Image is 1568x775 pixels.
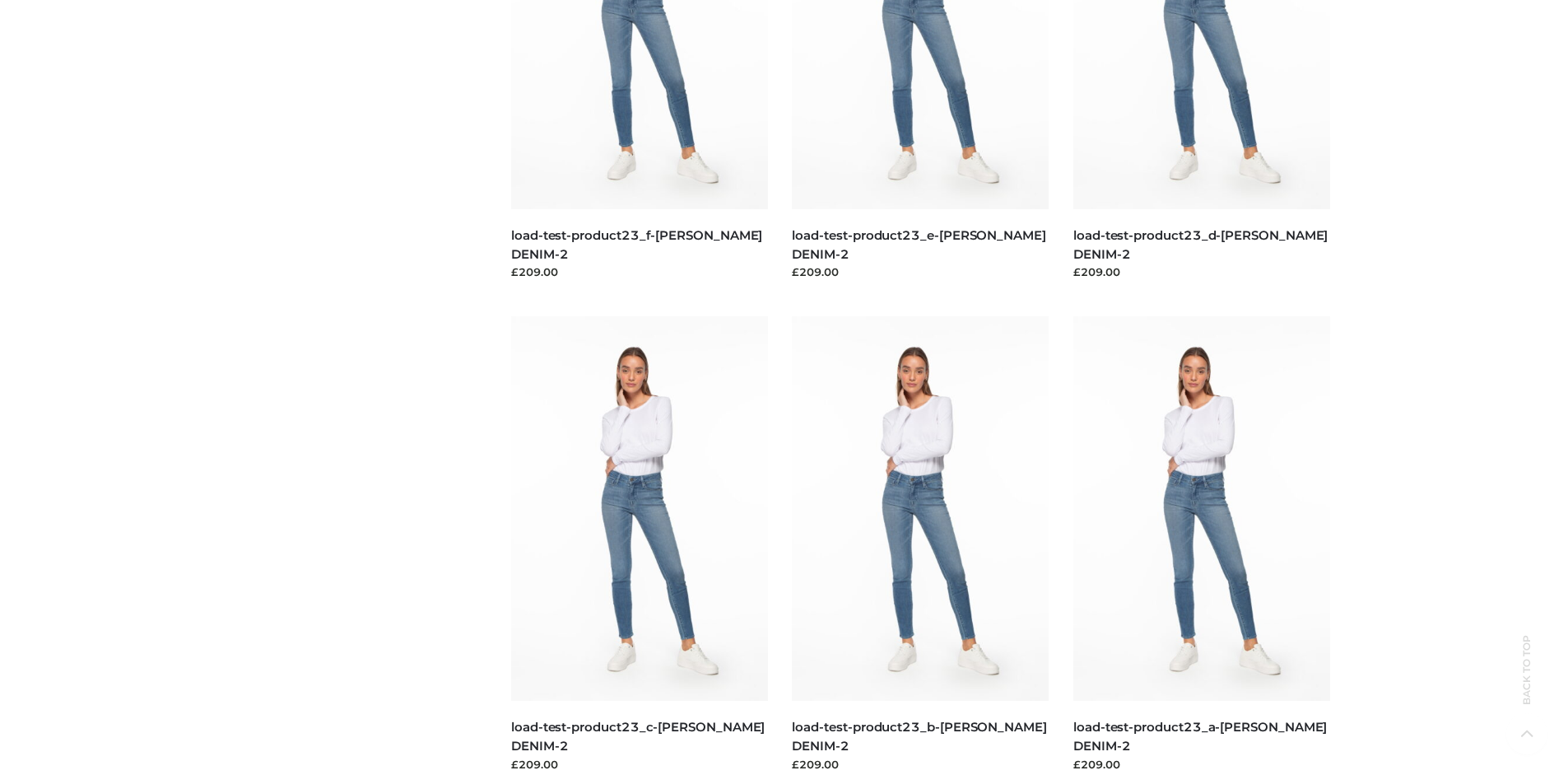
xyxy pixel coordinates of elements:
[1073,756,1330,773] div: £209.00
[792,756,1049,773] div: £209.00
[1073,719,1327,754] a: load-test-product23_a-[PERSON_NAME] DENIM-2
[511,227,762,262] a: load-test-product23_f-[PERSON_NAME] DENIM-2
[511,264,768,280] div: £209.00
[792,264,1049,280] div: £209.00
[511,719,765,754] a: load-test-product23_c-[PERSON_NAME] DENIM-2
[792,719,1046,754] a: load-test-product23_b-[PERSON_NAME] DENIM-2
[1073,264,1330,280] div: £209.00
[1506,664,1547,705] span: Back to top
[511,756,768,773] div: £209.00
[1073,227,1328,262] a: load-test-product23_d-[PERSON_NAME] DENIM-2
[792,227,1045,262] a: load-test-product23_e-[PERSON_NAME] DENIM-2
